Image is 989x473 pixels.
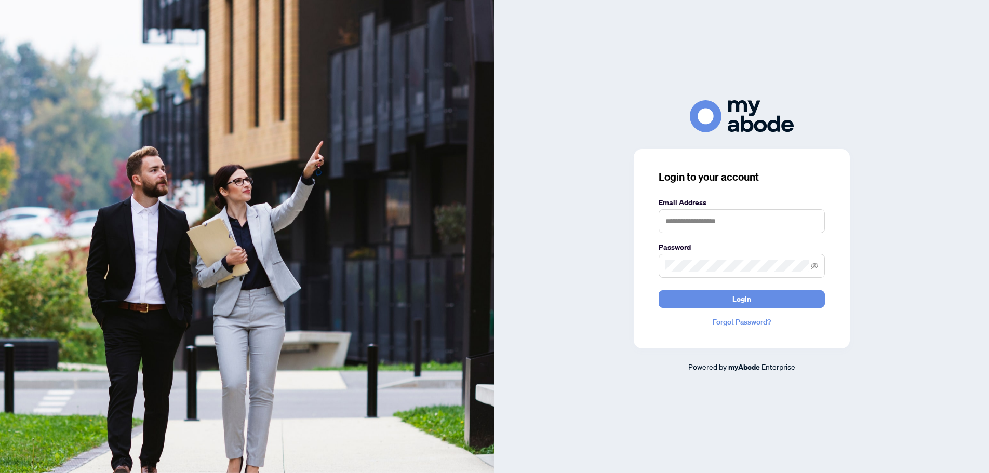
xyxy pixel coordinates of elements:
[728,361,760,373] a: myAbode
[690,100,794,132] img: ma-logo
[659,241,825,253] label: Password
[688,362,727,371] span: Powered by
[761,362,795,371] span: Enterprise
[659,290,825,308] button: Login
[732,291,751,307] span: Login
[659,197,825,208] label: Email Address
[811,262,818,269] span: eye-invisible
[659,170,825,184] h3: Login to your account
[659,316,825,328] a: Forgot Password?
